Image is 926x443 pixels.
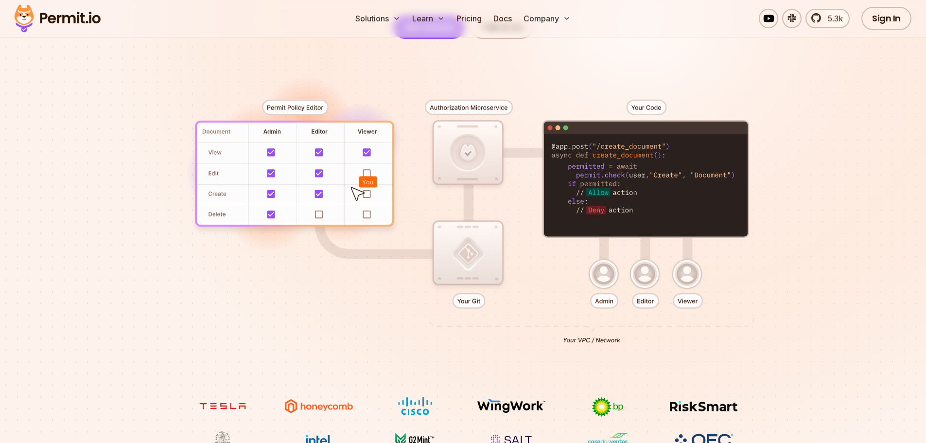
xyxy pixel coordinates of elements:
button: Company [520,9,575,28]
a: Sign In [861,7,911,30]
a: Docs [489,9,516,28]
img: Honeycomb [282,397,355,415]
img: Wingwork [475,397,548,415]
img: Cisco [379,397,452,415]
img: Permit logo [10,2,105,35]
span: 5.3k [822,13,843,24]
img: bp [571,397,644,417]
button: Learn [408,9,449,28]
button: Solutions [351,9,404,28]
img: Risksmart [667,397,740,415]
a: Pricing [453,9,486,28]
a: 5.3k [805,9,850,28]
img: tesla [186,397,259,415]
